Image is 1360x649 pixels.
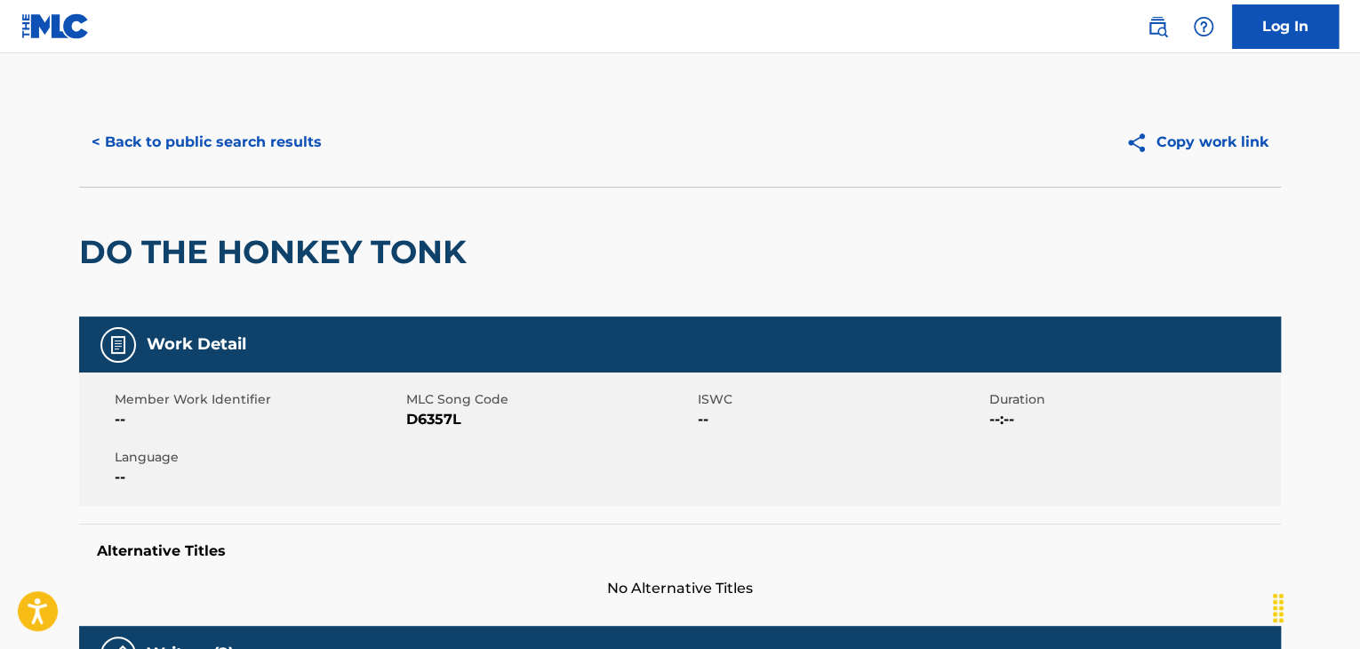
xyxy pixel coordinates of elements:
button: Copy work link [1113,120,1281,164]
img: Copy work link [1125,132,1156,154]
a: Log In [1232,4,1339,49]
iframe: Chat Widget [1271,564,1360,649]
span: Duration [989,390,1276,409]
img: MLC Logo [21,13,90,39]
span: -- [115,409,402,430]
div: Help [1186,9,1221,44]
h2: DO THE HONKEY TONK [79,232,476,272]
span: --:-- [989,409,1276,430]
span: -- [698,409,985,430]
img: search [1147,16,1168,37]
span: -- [115,467,402,488]
h5: Work Detail [147,334,246,355]
img: Work Detail [108,334,129,356]
div: Drag [1264,581,1292,635]
span: MLC Song Code [406,390,693,409]
span: D6357L [406,409,693,430]
span: Language [115,448,402,467]
h5: Alternative Titles [97,542,1263,560]
span: ISWC [698,390,985,409]
button: < Back to public search results [79,120,334,164]
img: help [1193,16,1214,37]
a: Public Search [1140,9,1175,44]
span: No Alternative Titles [79,578,1281,599]
span: Member Work Identifier [115,390,402,409]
